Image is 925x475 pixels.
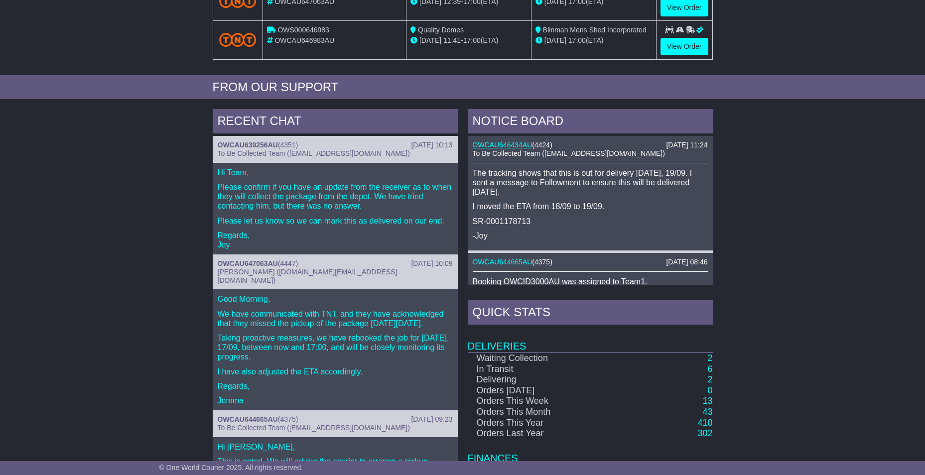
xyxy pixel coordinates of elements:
[411,259,452,268] div: [DATE] 10:09
[697,428,712,438] a: 302
[411,141,452,149] div: [DATE] 10:13
[666,141,707,149] div: [DATE] 11:24
[280,415,296,423] span: 4375
[468,428,611,439] td: Orders Last Year
[473,258,532,266] a: OWCAU644665AU
[411,415,452,424] div: [DATE] 09:23
[468,109,713,136] div: NOTICE BOARD
[218,268,397,284] span: [PERSON_NAME] ([DOMAIN_NAME][EMAIL_ADDRESS][DOMAIN_NAME])
[213,80,713,95] div: FROM OUR SUPPORT
[468,300,713,327] div: Quick Stats
[218,442,453,452] p: Hi [PERSON_NAME],
[218,149,410,157] span: To Be Collected Team ([EMAIL_ADDRESS][DOMAIN_NAME])
[218,168,453,177] p: Hi Team,
[543,26,647,34] span: Blinman Mens Shed Incorporated
[468,418,611,429] td: Orders This Year
[534,141,550,149] span: 4424
[159,464,303,472] span: © One World Courier 2025. All rights reserved.
[707,364,712,374] a: 6
[473,217,708,226] p: SR-0001178713
[707,353,712,363] a: 2
[218,259,453,268] div: ( )
[419,36,441,44] span: [DATE]
[666,258,707,266] div: [DATE] 08:46
[535,35,652,46] div: (ETA)
[218,294,453,304] p: Good Morning,
[473,258,708,266] div: ( )
[702,407,712,417] a: 43
[218,424,410,432] span: To Be Collected Team ([EMAIL_ADDRESS][DOMAIN_NAME])
[468,374,611,385] td: Delivering
[468,385,611,396] td: Orders [DATE]
[218,141,278,149] a: OWCAU639256AU
[468,353,611,364] td: Waiting Collection
[280,259,296,267] span: 4447
[277,26,329,34] span: OWS000646983
[473,141,708,149] div: ( )
[702,396,712,406] a: 13
[468,407,611,418] td: Orders This Month
[463,36,481,44] span: 17:00
[473,231,708,240] p: -Joy
[280,141,296,149] span: 4351
[568,36,586,44] span: 17:00
[218,415,453,424] div: ( )
[473,141,532,149] a: OWCAU646434AU
[274,36,334,44] span: OWCAU646983AU
[218,367,453,376] p: I have also adjusted the ETA accordingly.
[473,277,708,286] p: Booking OWCID3000AU was assigned to Team1.
[218,231,453,249] p: Regards, Joy
[218,309,453,328] p: We have communicated with TNT, and they have acknowledged that they missed the pickup of the pack...
[410,35,527,46] div: - (ETA)
[218,216,453,226] p: Please let us know so we can mark this as delivered on our end.
[218,333,453,362] p: Taking proactive measures, we have rebooked the job for [DATE], 17/09, between now and 17:00, and...
[218,415,278,423] a: OWCAU644665AU
[707,374,712,384] a: 2
[473,202,708,211] p: I moved the ETA from 18/09 to 19/09.
[443,36,461,44] span: 11:41
[473,168,708,197] p: The tracking shows that this is out for delivery [DATE], 19/09. I sent a message to Followmont to...
[468,364,611,375] td: In Transit
[468,439,713,465] td: Finances
[468,396,611,407] td: Orders This Week
[707,385,712,395] a: 0
[219,33,257,46] img: TNT_Domestic.png
[218,259,278,267] a: OWCAU647063AU
[468,327,713,353] td: Deliveries
[661,38,708,55] a: View Order
[473,149,665,157] span: To Be Collected Team ([EMAIL_ADDRESS][DOMAIN_NAME])
[218,141,453,149] div: ( )
[544,36,566,44] span: [DATE]
[218,396,453,405] p: Jemma
[697,418,712,428] a: 410
[218,381,453,391] p: Regards,
[218,182,453,211] p: Please confirm if you have an update from the receiver as to when they will collect the package f...
[534,258,550,266] span: 4375
[418,26,464,34] span: Quality Domes
[213,109,458,136] div: RECENT CHAT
